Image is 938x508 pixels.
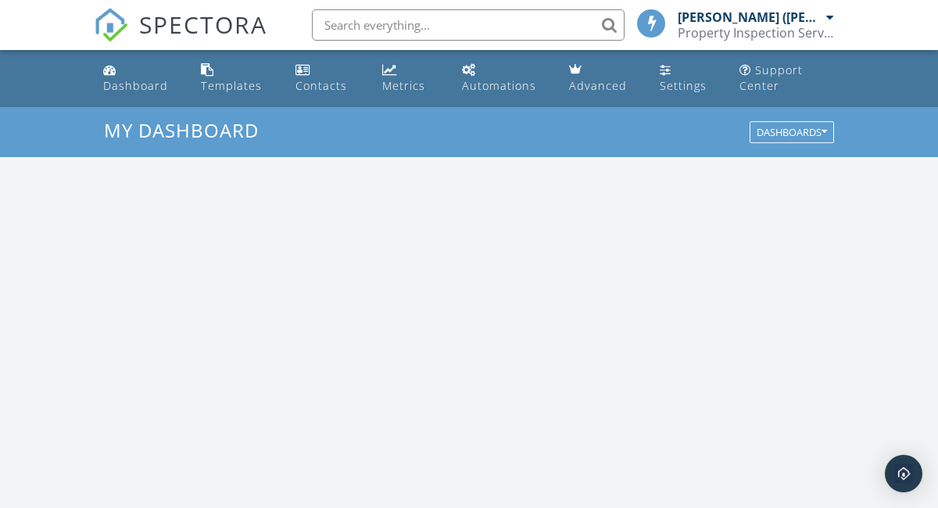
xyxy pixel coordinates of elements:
a: Advanced [563,56,641,101]
div: Property Inspection Services, LLC [678,25,834,41]
a: Automations (Basic) [456,56,550,101]
a: Contacts [289,56,364,101]
div: [PERSON_NAME] ([PERSON_NAME] [678,9,822,25]
a: SPECTORA [94,21,267,54]
div: Dashboards [757,127,827,138]
a: Settings [653,56,721,101]
a: Metrics [376,56,443,101]
span: SPECTORA [139,8,267,41]
span: My Dashboard [104,117,259,143]
input: Search everything... [312,9,625,41]
div: Dashboard [103,78,168,93]
div: Open Intercom Messenger [885,455,922,492]
div: Contacts [295,78,347,93]
a: Support Center [733,56,841,101]
button: Dashboards [750,122,834,144]
div: Automations [462,78,536,93]
div: Support Center [739,63,803,93]
a: Dashboard [97,56,182,101]
div: Templates [201,78,262,93]
a: Templates [195,56,277,101]
img: The Best Home Inspection Software - Spectora [94,8,128,42]
div: Advanced [569,78,627,93]
div: Settings [660,78,707,93]
div: Metrics [382,78,425,93]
